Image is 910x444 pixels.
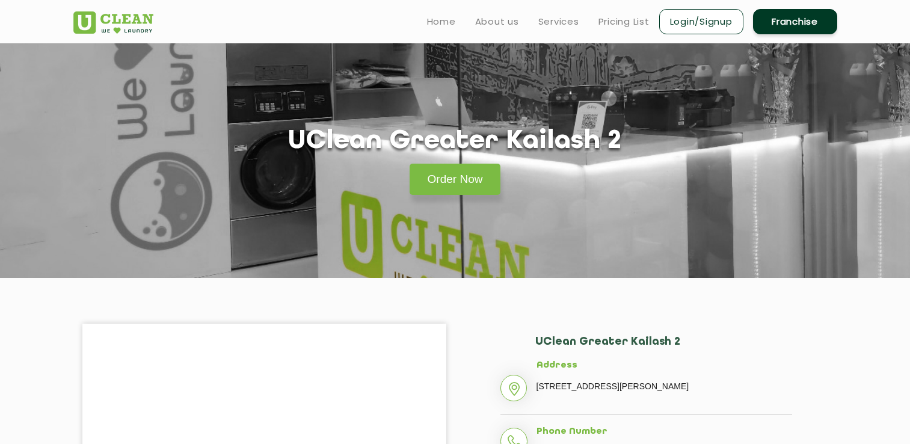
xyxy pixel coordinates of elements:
[659,9,743,34] a: Login/Signup
[598,14,650,29] a: Pricing List
[73,11,153,34] img: UClean Laundry and Dry Cleaning
[538,14,579,29] a: Services
[536,360,792,371] h5: Address
[475,14,519,29] a: About us
[535,336,792,360] h2: UClean Greater Kailash 2
[288,126,622,157] h1: UClean Greater Kailash 2
[427,14,456,29] a: Home
[536,427,792,437] h5: Phone Number
[753,9,837,34] a: Franchise
[410,164,501,195] a: Order Now
[536,377,792,395] p: [STREET_ADDRESS][PERSON_NAME]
